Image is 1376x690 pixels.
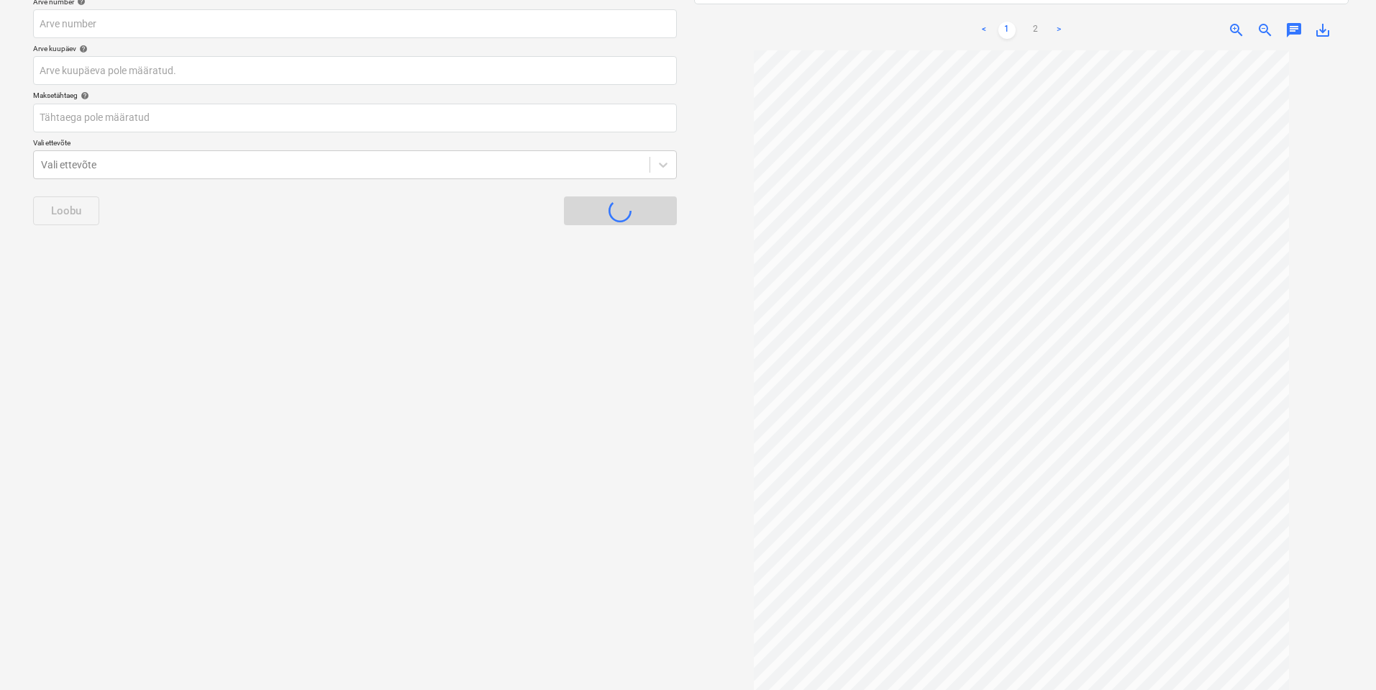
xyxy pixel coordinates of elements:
[33,9,677,38] input: Arve number
[1285,22,1303,39] span: chat
[33,44,677,53] div: Arve kuupäev
[1050,22,1067,39] a: Next page
[33,104,677,132] input: Tähtaega pole määratud
[1027,22,1044,39] a: Page 2
[1304,621,1376,690] iframe: Chat Widget
[33,91,677,100] div: Maksetähtaeg
[33,138,677,150] p: Vali ettevõte
[76,45,88,53] span: help
[1228,22,1245,39] span: zoom_in
[1314,22,1331,39] span: save_alt
[1257,22,1274,39] span: zoom_out
[998,22,1016,39] a: Page 1 is your current page
[975,22,993,39] a: Previous page
[33,56,677,85] input: Arve kuupäeva pole määratud.
[78,91,89,100] span: help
